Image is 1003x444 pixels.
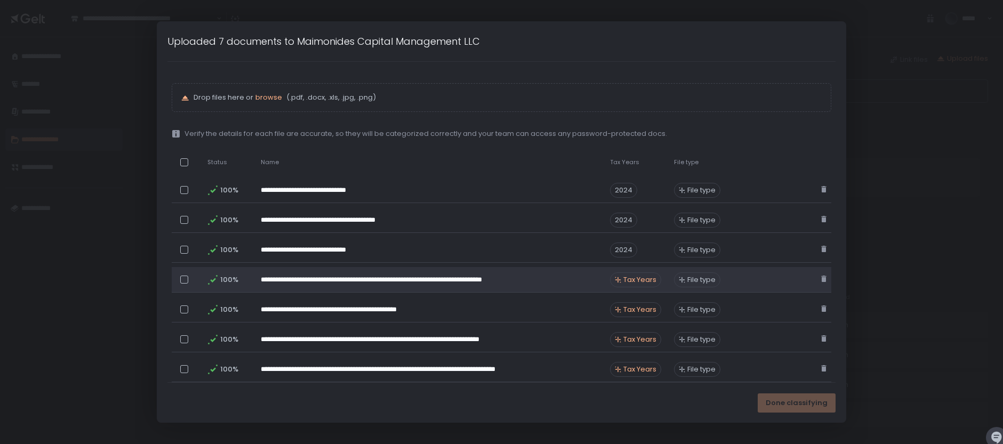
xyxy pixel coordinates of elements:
[674,158,699,166] span: File type
[220,215,237,225] span: 100%
[184,129,667,139] span: Verify the details for each file are accurate, so they will be categorized correctly and your tea...
[194,93,823,102] p: Drop files here or
[610,213,637,228] span: 2024
[623,335,656,344] span: Tax Years
[687,245,716,255] span: File type
[284,93,376,102] span: (.pdf, .docx, .xls, .jpg, .png)
[610,183,637,198] span: 2024
[623,365,656,374] span: Tax Years
[261,158,279,166] span: Name
[687,335,716,344] span: File type
[610,158,639,166] span: Tax Years
[255,92,282,102] span: browse
[623,275,656,285] span: Tax Years
[687,185,716,195] span: File type
[207,158,227,166] span: Status
[687,215,716,225] span: File type
[220,275,237,285] span: 100%
[167,34,480,49] h1: Uploaded 7 documents to Maimonides Capital Management LLC
[623,305,656,314] span: Tax Years
[220,245,237,255] span: 100%
[687,305,716,314] span: File type
[220,365,237,374] span: 100%
[687,365,716,374] span: File type
[687,275,716,285] span: File type
[610,243,637,257] span: 2024
[220,305,237,314] span: 100%
[220,185,237,195] span: 100%
[255,93,282,102] button: browse
[220,335,237,344] span: 100%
